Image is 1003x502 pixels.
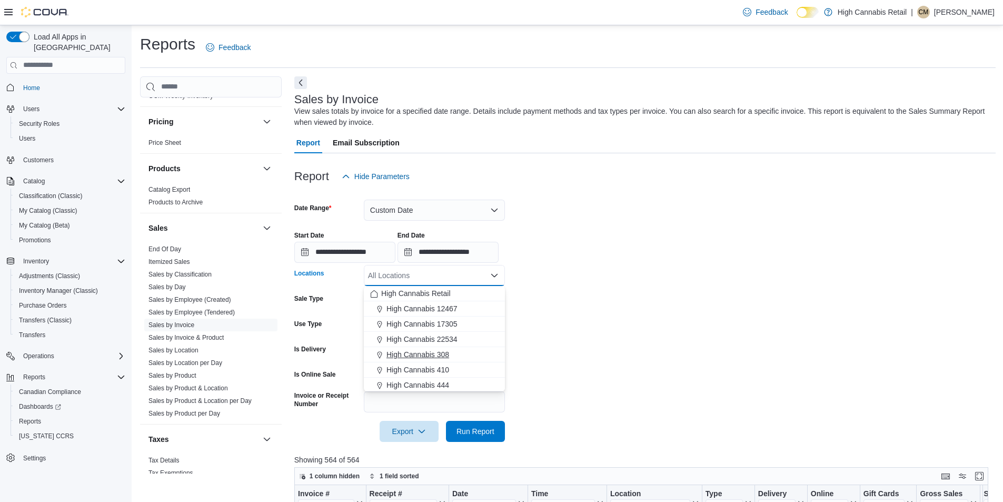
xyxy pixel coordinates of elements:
button: Inventory [2,254,130,269]
input: Dark Mode [797,7,819,18]
h3: Report [294,170,329,183]
span: Adjustments (Classic) [15,270,125,282]
button: My Catalog (Beta) [11,218,130,233]
span: Promotions [19,236,51,244]
span: Price Sheet [148,139,181,147]
label: Is Delivery [294,345,326,353]
label: Invoice or Receipt Number [294,391,360,408]
a: Price Sheet [148,139,181,146]
a: Sales by Classification [148,271,212,278]
button: Inventory [19,255,53,268]
button: High Cannabis 12467 [364,301,505,317]
button: Enter fullscreen [973,470,986,483]
button: Taxes [261,433,273,446]
span: Washington CCRS [15,430,125,442]
span: High Cannabis 444 [386,380,449,390]
button: High Cannabis 410 [364,362,505,378]
span: Sales by Day [148,283,186,291]
span: Sales by Location per Day [148,359,222,367]
div: Date [452,489,516,499]
button: Display options [956,470,969,483]
button: Reports [11,414,130,429]
a: Products to Archive [148,199,203,206]
span: Export [386,421,432,442]
button: Sales [261,222,273,234]
span: Reports [19,417,41,426]
label: Locations [294,269,324,278]
button: Products [148,163,259,174]
div: Products [140,183,282,213]
span: Email Subscription [333,132,400,153]
span: Sales by Product & Location per Day [148,397,252,405]
input: Press the down key to open a popover containing a calendar. [398,242,499,263]
a: Customers [19,154,58,166]
span: Canadian Compliance [19,388,81,396]
span: Catalog [19,175,125,188]
span: 1 field sorted [380,472,419,480]
button: Custom Date [364,200,505,221]
span: Classification (Classic) [19,192,83,200]
button: 1 column hidden [295,470,364,483]
span: High Cannabis 12467 [386,303,458,314]
span: Catalog [23,177,45,185]
span: My Catalog (Beta) [19,221,70,230]
button: High Cannabis 17305 [364,317,505,332]
label: Start Date [294,231,324,240]
label: Sale Type [294,294,323,303]
button: Users [2,102,130,116]
button: Transfers (Classic) [11,313,130,328]
a: Users [15,132,39,145]
span: Reports [15,415,125,428]
a: Transfers [15,329,49,341]
div: Pricing [140,136,282,153]
span: My Catalog (Classic) [15,204,125,217]
button: Close list of options [490,271,499,280]
a: Dashboards [11,399,130,414]
span: Home [19,81,125,94]
span: Dashboards [19,402,61,411]
a: Settings [19,452,50,465]
span: 1 column hidden [310,472,360,480]
div: Gift Cards [863,489,905,499]
div: OCM [140,90,282,106]
a: Classification (Classic) [15,190,87,202]
span: High Cannabis 410 [386,365,449,375]
span: Home [23,84,40,92]
span: Users [15,132,125,145]
h3: Pricing [148,116,173,127]
span: Promotions [15,234,125,247]
span: [US_STATE] CCRS [19,432,74,440]
button: Pricing [148,116,259,127]
button: [US_STATE] CCRS [11,429,130,444]
span: High Cannabis 22534 [386,334,458,344]
button: Products [261,162,273,175]
span: Sales by Employee (Created) [148,296,231,304]
span: Transfers (Classic) [15,314,125,327]
button: Reports [19,371,49,383]
button: My Catalog (Classic) [11,203,130,218]
button: Run Report [446,421,505,442]
h3: Taxes [148,434,169,445]
div: Online [811,489,848,499]
button: Purchase Orders [11,298,130,313]
a: Dashboards [15,400,65,413]
span: Sales by Product per Day [148,409,220,418]
button: Users [11,131,130,146]
span: Security Roles [15,117,125,130]
a: Canadian Compliance [15,386,85,398]
button: High Cannabis 22534 [364,332,505,347]
span: Adjustments (Classic) [19,272,80,280]
button: Users [19,103,44,115]
span: End Of Day [148,245,181,253]
label: Use Type [294,320,322,328]
button: Sales [148,223,259,233]
span: Customers [23,156,54,164]
span: Sales by Product [148,371,196,380]
p: | [911,6,913,18]
button: High Cannabis 444 [364,378,505,393]
a: Home [19,82,44,94]
a: Inventory Manager (Classic) [15,284,102,297]
span: Classification (Classic) [15,190,125,202]
span: Operations [19,350,125,362]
